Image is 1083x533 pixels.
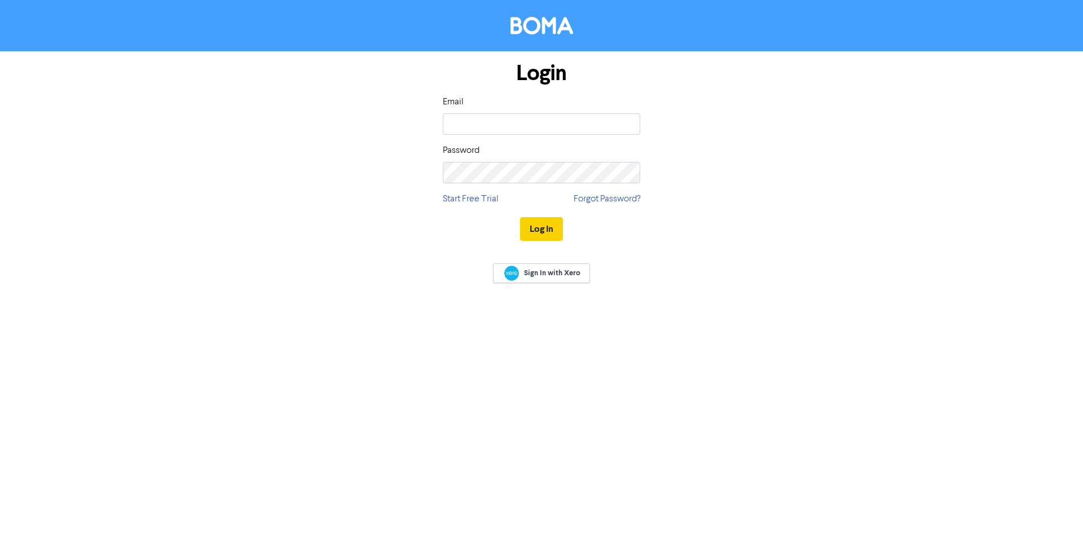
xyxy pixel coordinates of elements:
[524,268,580,278] span: Sign In with Xero
[504,266,519,281] img: Xero logo
[510,17,573,34] img: BOMA Logo
[443,144,479,157] label: Password
[443,192,499,206] a: Start Free Trial
[443,60,640,86] h1: Login
[443,95,464,109] label: Email
[493,263,590,283] a: Sign In with Xero
[574,192,640,206] a: Forgot Password?
[520,217,563,241] button: Log In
